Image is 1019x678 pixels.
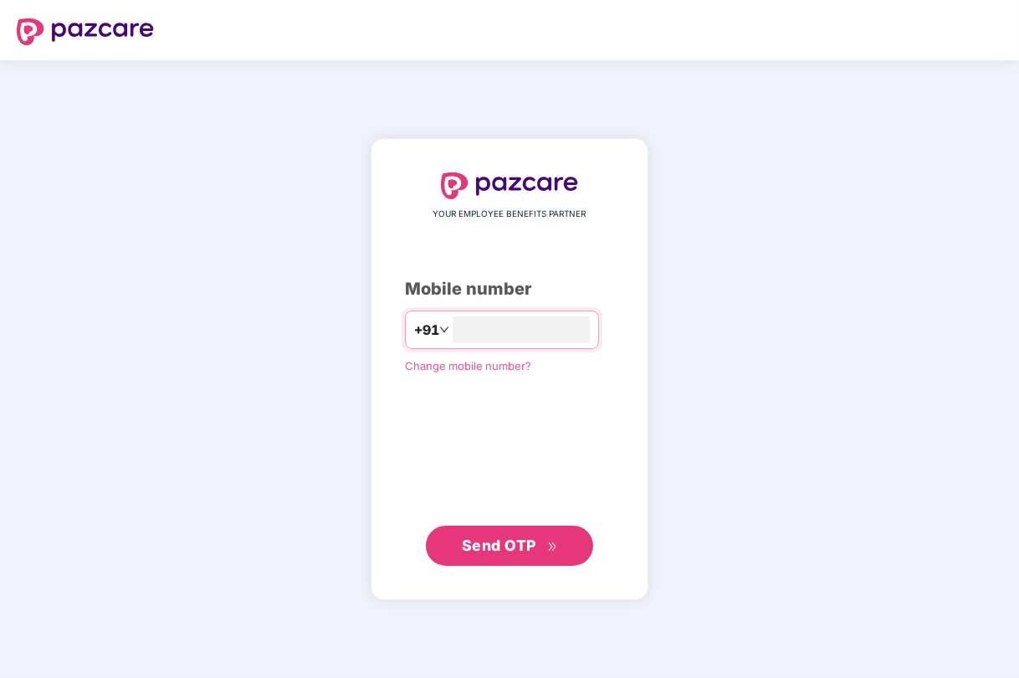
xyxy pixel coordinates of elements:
div: Mobile number [405,276,614,302]
img: logo [17,18,154,45]
span: down [439,325,449,335]
span: +91 [414,320,439,341]
span: Send OTP [462,537,536,554]
img: logo [441,172,578,199]
a: Change mobile number? [405,359,531,372]
button: Send OTPdouble-right [426,526,593,566]
span: double-right [547,542,558,552]
span: YOUR EMPLOYEE BENEFITS PARTNER [433,208,586,221]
